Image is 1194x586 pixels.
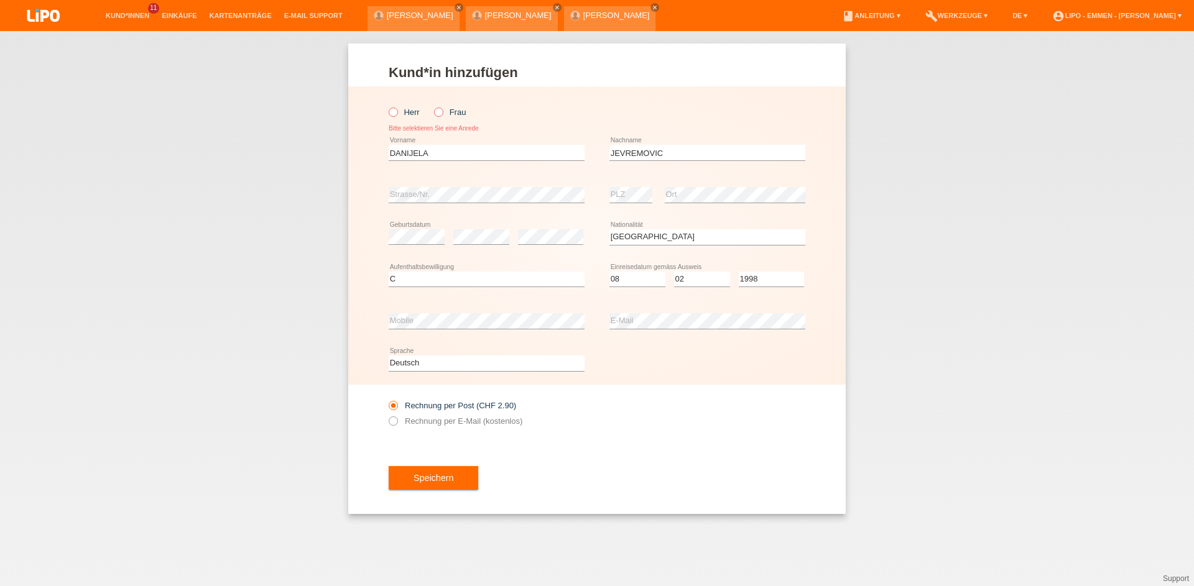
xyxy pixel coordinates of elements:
[389,65,805,80] h1: Kund*in hinzufügen
[434,108,442,116] input: Frau
[455,3,463,12] a: close
[389,416,397,432] input: Rechnung per E-Mail (kostenlos)
[389,108,397,116] input: Herr
[414,473,453,483] span: Speichern
[148,3,159,14] span: 11
[583,11,650,20] a: [PERSON_NAME]
[12,25,75,35] a: LIPO pay
[919,12,994,19] a: buildWerkzeuge ▾
[389,108,420,117] label: Herr
[650,3,659,12] a: close
[278,12,349,19] a: E-Mail Support
[389,416,522,426] label: Rechnung per E-Mail (kostenlos)
[925,10,938,22] i: build
[155,12,203,19] a: Einkäufe
[389,466,478,490] button: Speichern
[1163,574,1189,583] a: Support
[652,4,658,11] i: close
[554,4,560,11] i: close
[842,10,854,22] i: book
[203,12,278,19] a: Kartenanträge
[456,4,462,11] i: close
[1052,10,1065,22] i: account_circle
[389,125,585,132] div: Bitte selektieren Sie eine Anrede
[553,3,562,12] a: close
[387,11,453,20] a: [PERSON_NAME]
[485,11,552,20] a: [PERSON_NAME]
[389,401,397,416] input: Rechnung per Post (CHF 2.90)
[99,12,155,19] a: Kund*innen
[1006,12,1034,19] a: DE ▾
[836,12,906,19] a: bookAnleitung ▾
[389,401,516,410] label: Rechnung per Post (CHF 2.90)
[1046,12,1188,19] a: account_circleLIPO - Emmen - [PERSON_NAME] ▾
[434,108,466,117] label: Frau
